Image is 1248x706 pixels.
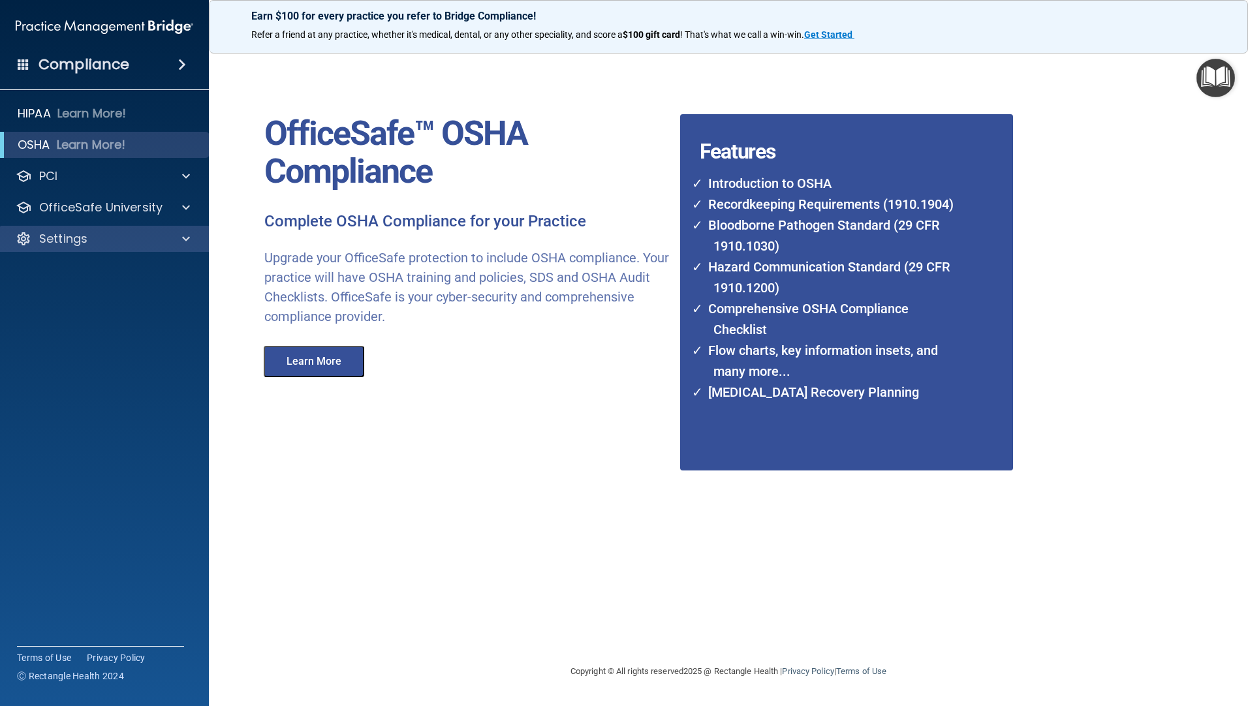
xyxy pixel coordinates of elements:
[17,651,71,664] a: Terms of Use
[255,357,377,367] a: Learn More
[251,29,623,40] span: Refer a friend at any practice, whether it's medical, dental, or any other speciality, and score a
[700,340,961,382] li: Flow charts, key information insets, and many more...
[251,10,1206,22] p: Earn $100 for every practice you refer to Bridge Compliance!
[490,651,967,692] div: Copyright © All rights reserved 2025 @ Rectangle Health | |
[1196,59,1235,97] button: Open Resource Center
[18,137,50,153] p: OSHA
[700,194,961,215] li: Recordkeeping Requirements (1910.1904)
[57,106,127,121] p: Learn More!
[700,382,961,403] li: [MEDICAL_DATA] Recovery Planning
[39,200,163,215] p: OfficeSafe University
[39,55,129,74] h4: Compliance
[680,29,804,40] span: ! That's what we call a win-win.
[623,29,680,40] strong: $100 gift card
[39,231,87,247] p: Settings
[87,651,146,664] a: Privacy Policy
[700,173,961,194] li: Introduction to OSHA
[57,137,126,153] p: Learn More!
[700,215,961,256] li: Bloodborne Pathogen Standard (29 CFR 1910.1030)
[782,666,834,676] a: Privacy Policy
[16,200,190,215] a: OfficeSafe University
[16,14,193,40] img: PMB logo
[264,248,670,326] p: Upgrade your OfficeSafe protection to include OSHA compliance. Your practice will have OSHA train...
[804,29,852,40] strong: Get Started
[700,298,961,340] li: Comprehensive OSHA Compliance Checklist
[39,168,57,184] p: PCI
[18,106,51,121] p: HIPAA
[264,346,364,377] button: Learn More
[16,231,190,247] a: Settings
[804,29,854,40] a: Get Started
[836,666,886,676] a: Terms of Use
[264,115,670,191] p: OfficeSafe™ OSHA Compliance
[17,669,124,683] span: Ⓒ Rectangle Health 2024
[264,211,670,232] p: Complete OSHA Compliance for your Practice
[680,114,978,140] h4: Features
[16,168,190,184] a: PCI
[700,256,961,298] li: Hazard Communication Standard (29 CFR 1910.1200)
